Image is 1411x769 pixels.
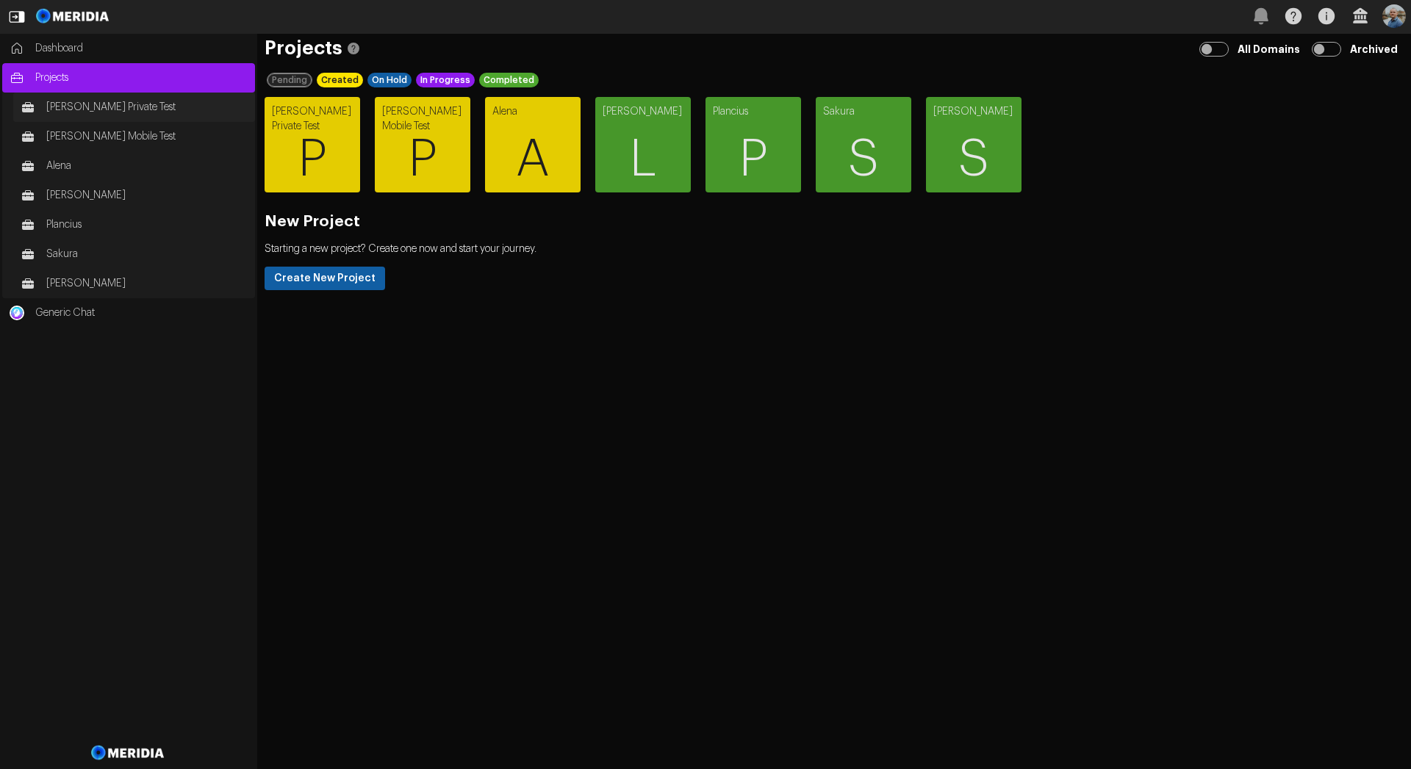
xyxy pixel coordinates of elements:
[816,115,911,203] span: S
[416,73,475,87] div: In Progress
[1235,36,1306,62] label: All Domains
[816,97,911,192] a: SakuraS
[10,306,24,320] img: Generic Chat
[2,63,255,93] a: Projects
[265,214,1404,229] h2: New Project
[375,115,470,203] span: P
[46,129,248,144] span: [PERSON_NAME] Mobile Test
[13,122,255,151] a: [PERSON_NAME] Mobile Test
[46,247,248,261] span: Sakura
[926,97,1022,192] a: [PERSON_NAME]S
[705,115,801,203] span: P
[46,276,248,291] span: [PERSON_NAME]
[2,298,255,328] a: Generic ChatGeneric Chat
[13,151,255,181] a: Alena
[267,73,312,87] div: Pending
[1347,36,1404,62] label: Archived
[46,217,248,232] span: Plancius
[13,239,255,269] a: Sakura
[265,267,385,290] button: Create New Project
[35,41,248,56] span: Dashboard
[317,73,363,87] div: Created
[479,73,539,87] div: Completed
[265,41,1404,56] h1: Projects
[705,97,801,192] a: PlanciusP
[89,737,168,769] img: Meridia Logo
[1382,4,1406,28] img: Profile Icon
[265,115,360,203] span: P
[46,188,248,203] span: [PERSON_NAME]
[265,242,1404,256] p: Starting a new project? Create one now and start your journey.
[595,97,691,192] a: [PERSON_NAME]L
[13,93,255,122] a: [PERSON_NAME] Private Test
[367,73,412,87] div: On Hold
[375,97,470,192] a: [PERSON_NAME] Mobile TestP
[926,115,1022,203] span: S
[46,159,248,173] span: Alena
[35,71,248,85] span: Projects
[2,34,255,63] a: Dashboard
[265,97,360,192] a: [PERSON_NAME] Private TestP
[13,269,255,298] a: [PERSON_NAME]
[13,181,255,210] a: [PERSON_NAME]
[13,210,255,239] a: Plancius
[35,306,248,320] span: Generic Chat
[485,97,581,192] a: AlenaA
[595,115,691,203] span: L
[46,100,248,115] span: [PERSON_NAME] Private Test
[485,115,581,203] span: A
